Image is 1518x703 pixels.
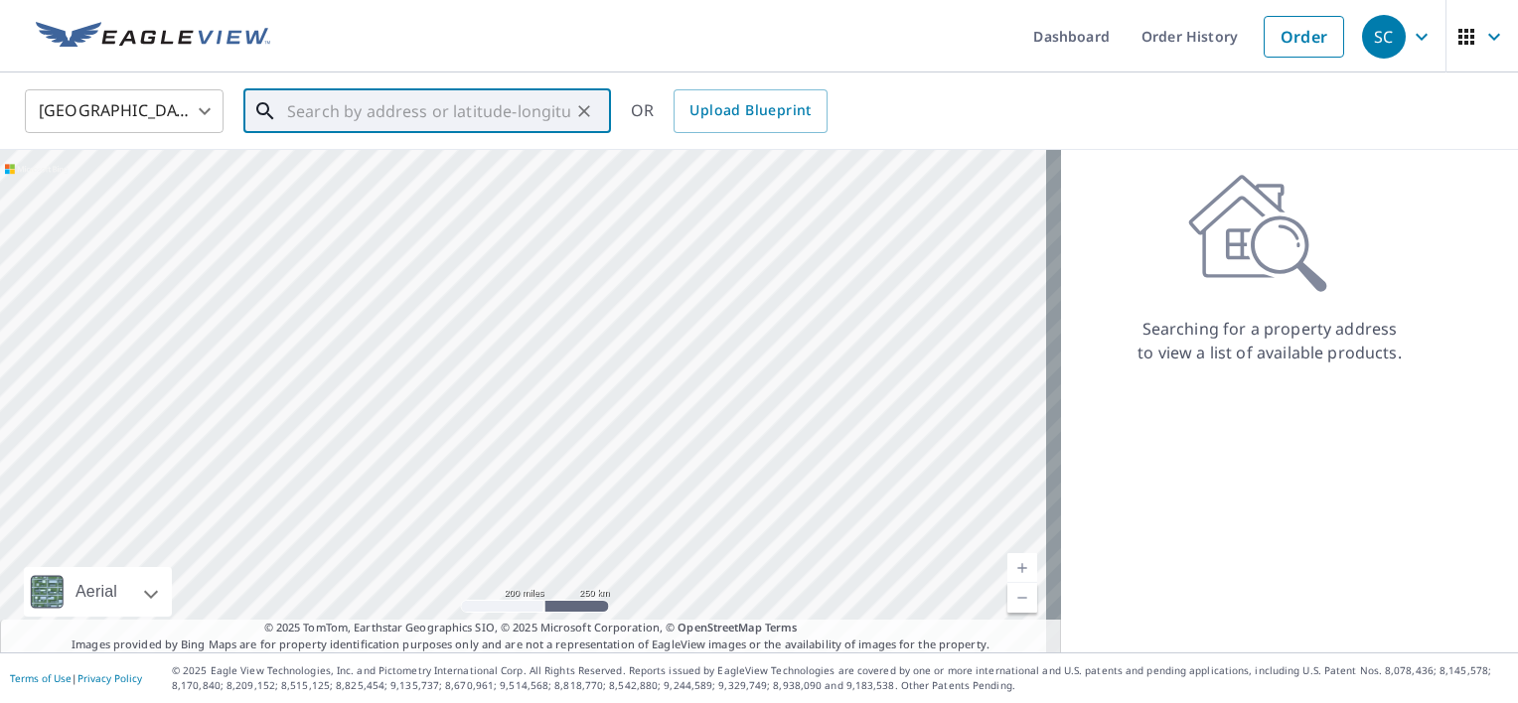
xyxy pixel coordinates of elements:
a: Terms [765,620,798,634]
p: Searching for a property address to view a list of available products. [1137,317,1403,364]
div: Aerial [70,567,123,617]
a: Current Level 5, Zoom Out [1007,583,1037,613]
span: © 2025 TomTom, Earthstar Geographics SIO, © 2025 Microsoft Corporation, © [264,620,798,636]
span: Upload Blueprint [689,98,811,123]
a: Order [1264,16,1344,58]
div: Aerial [24,567,172,617]
button: Clear [570,97,598,125]
img: EV Logo [36,22,270,52]
p: | [10,672,142,684]
a: Privacy Policy [77,671,142,685]
input: Search by address or latitude-longitude [287,83,570,139]
a: Upload Blueprint [674,89,827,133]
div: [GEOGRAPHIC_DATA] [25,83,224,139]
a: OpenStreetMap [678,620,761,634]
a: Current Level 5, Zoom In [1007,553,1037,583]
div: OR [631,89,828,133]
p: © 2025 Eagle View Technologies, Inc. and Pictometry International Corp. All Rights Reserved. Repo... [172,663,1508,693]
div: SC [1362,15,1406,59]
a: Terms of Use [10,671,72,685]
